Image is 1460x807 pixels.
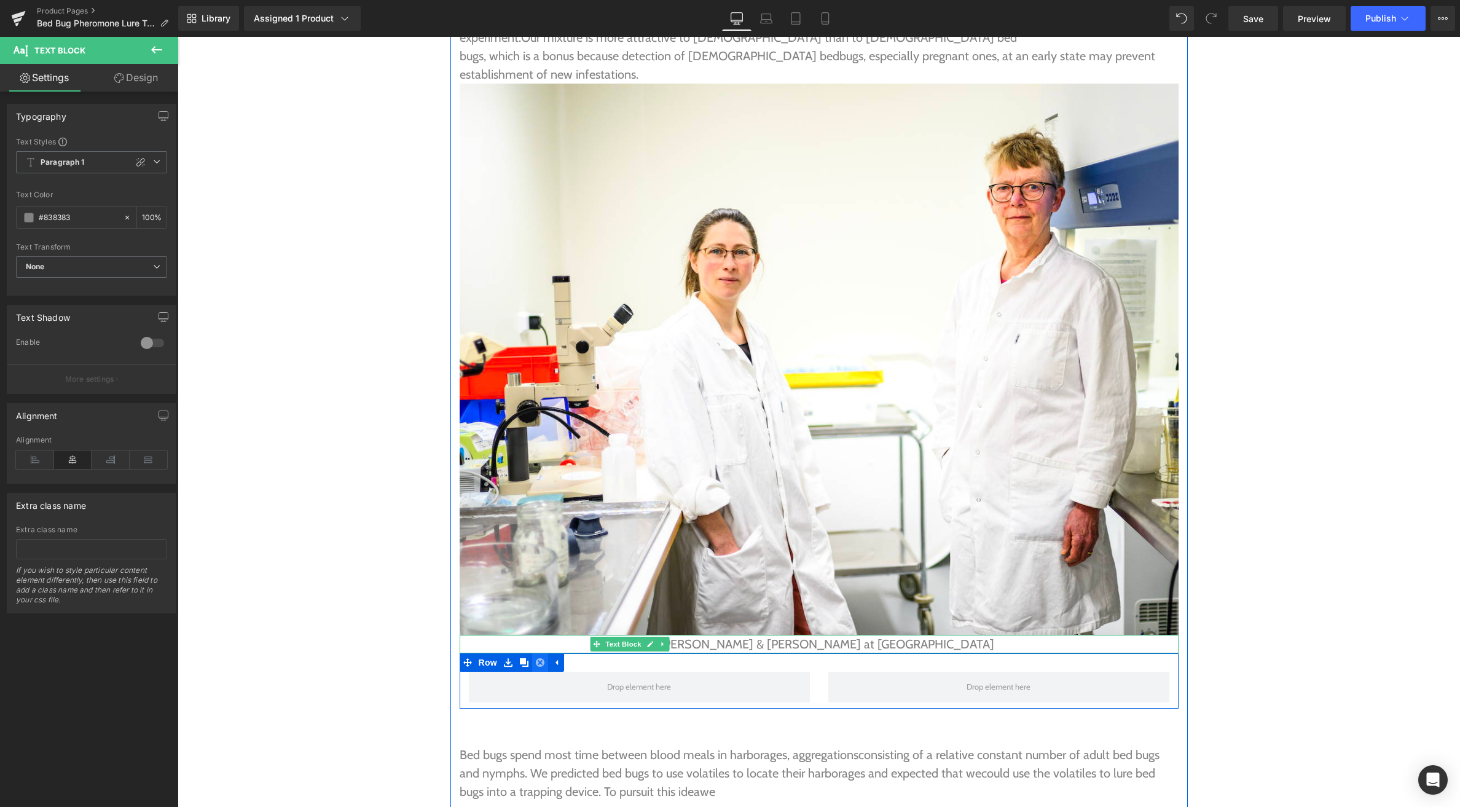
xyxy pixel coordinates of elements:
[282,711,982,744] span: consisting of a relative constant number of adult bed bugs and nymphs. We pred
[26,262,45,271] b: None
[396,729,804,744] span: icted bed bugs to use volatiles to locate their harborages and expected that we
[16,526,167,534] div: Extra class name
[92,64,181,92] a: Design
[1199,6,1223,31] button: Redo
[522,747,538,762] span: we
[16,565,167,613] div: If you wish to style particular content element differently, then use this field to add a class n...
[781,6,810,31] a: Tablet
[16,305,70,323] div: Text Shadow
[339,616,355,635] a: Clone Row
[1351,6,1426,31] button: Publish
[1365,14,1396,23] span: Publish
[323,616,339,635] a: Save row
[722,6,752,31] a: Desktop
[1418,765,1448,795] div: Open Intercom Messenger
[1243,12,1263,25] span: Save
[371,616,387,635] a: Expand / Collapse
[137,207,167,228] div: %
[16,243,167,251] div: Text Transform
[16,494,86,511] div: Extra class name
[479,600,492,615] a: Expand / Collapse
[425,600,466,615] span: Text Block
[39,211,117,224] input: Color
[1283,6,1346,31] a: Preview
[16,404,58,421] div: Alignment
[1169,6,1194,31] button: Undo
[16,436,167,444] div: Alignment
[16,104,66,122] div: Typography
[298,616,323,635] span: Row
[202,13,230,24] span: Library
[282,10,1001,47] p: bugs, which is a bonus because detection of [DEMOGRAPHIC_DATA] bed
[65,374,114,385] p: More settings
[282,729,978,762] span: could use the volatiles to lure bed bugs into a trapping device. To pursuit this idea
[37,6,178,16] a: Product Pages
[16,337,128,350] div: Enable
[16,136,167,146] div: Text Styles
[282,598,1001,616] p: Dr [PERSON_NAME] & [PERSON_NAME] at [GEOGRAPHIC_DATA]
[254,12,351,25] div: Assigned 1 Product
[41,157,85,168] b: Paragraph 1
[810,6,840,31] a: Mobile
[1431,6,1455,31] button: More
[752,6,781,31] a: Laptop
[282,711,681,725] span: Bed bugs spend most time between blood meals in harborages, aggregations
[16,191,167,199] div: Text Color
[7,364,176,393] button: More settings
[34,45,85,55] span: Text Block
[355,616,371,635] a: Remove Row
[37,18,155,28] span: Bed Bug Pheromone Lure Trap, Nattaro Scout®
[178,6,239,31] a: New Library
[1298,12,1331,25] span: Preview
